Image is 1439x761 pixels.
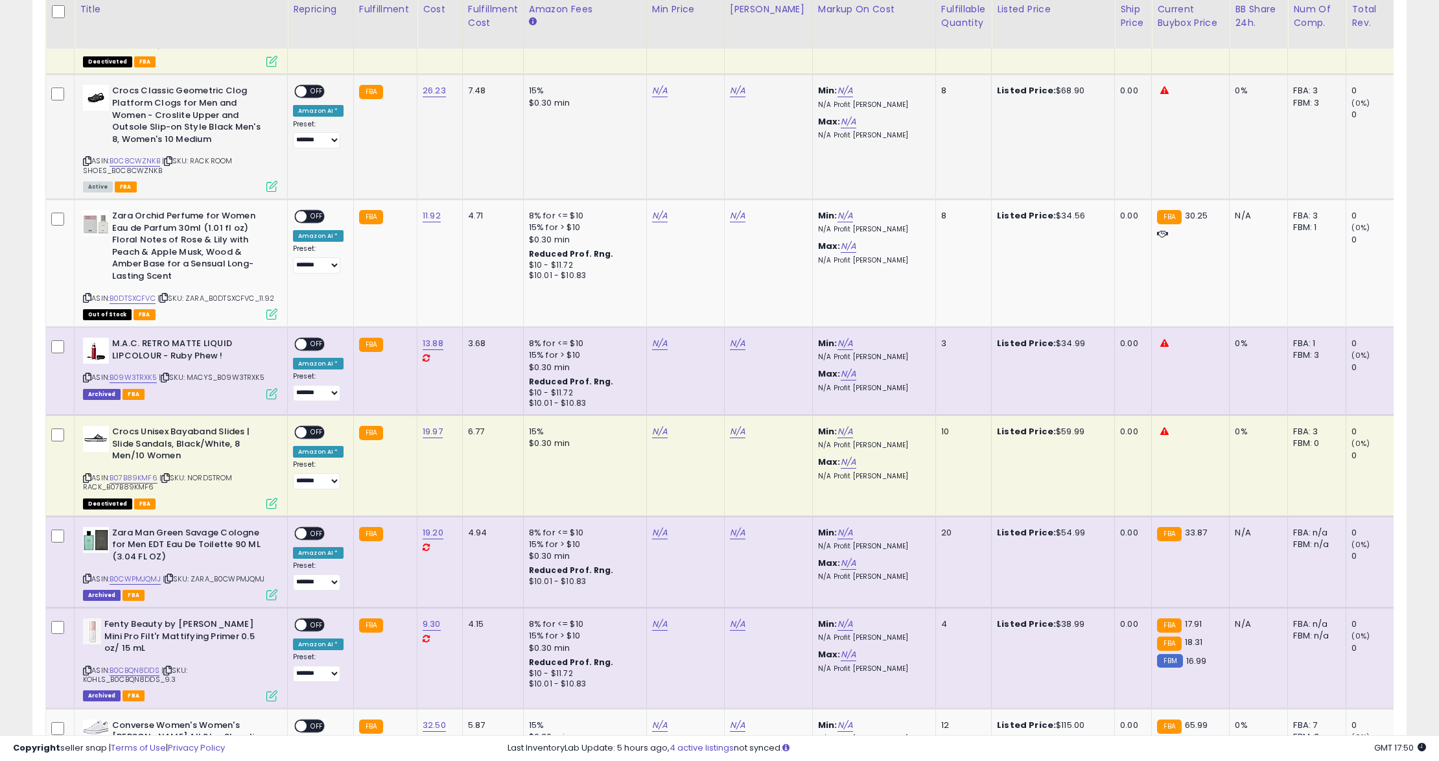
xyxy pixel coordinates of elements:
b: Listed Price: [997,526,1056,539]
a: N/A [652,209,668,222]
div: 0 [1351,642,1404,654]
span: OFF [307,720,327,731]
a: N/A [841,240,856,253]
div: 0 [1351,550,1404,562]
span: All listings that are unavailable for purchase on Amazon for any reason other than out-of-stock [83,56,132,67]
div: 0 [1351,234,1404,246]
div: Amazon Fees [529,3,641,16]
div: FBM: 0 [1293,438,1336,449]
div: FBA: n/a [1293,527,1336,539]
div: N/A [1235,527,1278,539]
span: 65.99 [1185,719,1208,731]
b: Max: [818,648,841,661]
a: 4 active listings [670,742,734,754]
small: (0%) [1351,438,1370,449]
b: Reduced Prof. Rng. [529,248,614,259]
small: (0%) [1351,350,1370,360]
span: 16.99 [1186,655,1207,667]
div: N/A [1235,618,1278,630]
div: Preset: [293,460,344,489]
a: N/A [837,337,853,350]
b: Listed Price: [997,84,1056,97]
div: 0 [1351,85,1404,97]
div: [PERSON_NAME] [730,3,807,16]
div: 8% for <= $10 [529,527,637,539]
span: FBA [123,590,145,601]
b: Max: [818,456,841,468]
div: 4.15 [468,618,513,630]
div: Repricing [293,3,348,16]
span: Listings that have been deleted from Seller Central [83,389,121,400]
div: 5.87 [468,720,513,731]
span: OFF [307,427,327,438]
div: 3 [941,338,981,349]
b: Min: [818,719,837,731]
a: B0CWPMJQMJ [110,574,161,585]
div: Min Price [652,3,719,16]
div: ASIN: [83,338,277,398]
div: $10 - $11.72 [529,388,637,399]
a: 11.92 [423,209,441,222]
div: 8% for <= $10 [529,618,637,630]
img: 41KuV4Hg6mL._SL40_.jpg [83,720,109,734]
small: (0%) [1351,631,1370,641]
span: OFF [307,620,327,631]
p: N/A Profit [PERSON_NAME] [818,353,926,362]
small: FBA [359,210,383,224]
div: Last InventoryLab Update: 5 hours ago, not synced. [508,742,1426,755]
div: $34.99 [997,338,1105,349]
span: FBA [115,181,137,193]
small: FBA [1157,210,1181,224]
a: N/A [730,526,745,539]
p: N/A Profit [PERSON_NAME] [818,131,926,140]
div: Current Buybox Price [1157,3,1224,30]
a: N/A [841,557,856,570]
div: 0 [1351,450,1404,462]
span: 18.31 [1185,636,1203,648]
b: M.A.C. RETRO MATTE LIQUID LIPCOLOUR - Ruby Phew ! [112,338,270,365]
span: All listings that are unavailable for purchase on Amazon for any reason other than out-of-stock [83,498,132,509]
div: 3.68 [468,338,513,349]
div: Preset: [293,653,344,682]
a: 32.50 [423,719,446,732]
a: N/A [841,648,856,661]
a: N/A [652,618,668,631]
div: seller snap | | [13,742,225,755]
span: Listings that have been deleted from Seller Central [83,590,121,601]
div: Ship Price [1120,3,1146,30]
div: Fulfillment Cost [468,3,518,30]
div: 0 [1351,210,1404,222]
small: FBA [359,618,383,633]
div: FBM: 1 [1293,222,1336,233]
div: Amazon AI * [293,358,344,369]
b: Max: [818,115,841,128]
div: 10 [941,426,981,438]
div: 4 [941,618,981,630]
div: Total Rev. [1351,3,1399,30]
span: | SKU: KOHLS_B0CBQN8DDS_9.3 [83,665,187,685]
b: Fenty Beauty by [PERSON_NAME] Mini Pro Filt'r Mattifying Primer 0.5 oz/ 15 mL [104,618,262,658]
div: $10.01 - $10.83 [529,576,637,587]
div: 4.94 [468,527,513,539]
div: 4.71 [468,210,513,222]
a: Terms of Use [111,742,166,754]
div: ASIN: [83,527,277,599]
small: FBA [1157,720,1181,734]
div: 8% for <= $10 [529,338,637,349]
span: 33.87 [1185,526,1208,539]
div: $38.99 [997,618,1105,630]
div: $68.90 [997,85,1105,97]
a: N/A [652,337,668,350]
a: 9.30 [423,618,441,631]
div: ASIN: [83,85,277,191]
div: 0% [1235,338,1278,349]
div: Listed Price [997,3,1109,16]
div: $10.01 - $10.83 [529,398,637,409]
p: N/A Profit [PERSON_NAME] [818,100,926,110]
b: Max: [818,240,841,252]
a: N/A [841,368,856,380]
b: Reduced Prof. Rng. [529,565,614,576]
p: N/A Profit [PERSON_NAME] [818,441,926,450]
span: Listings that have been deleted from Seller Central [83,690,121,701]
a: N/A [837,209,853,222]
